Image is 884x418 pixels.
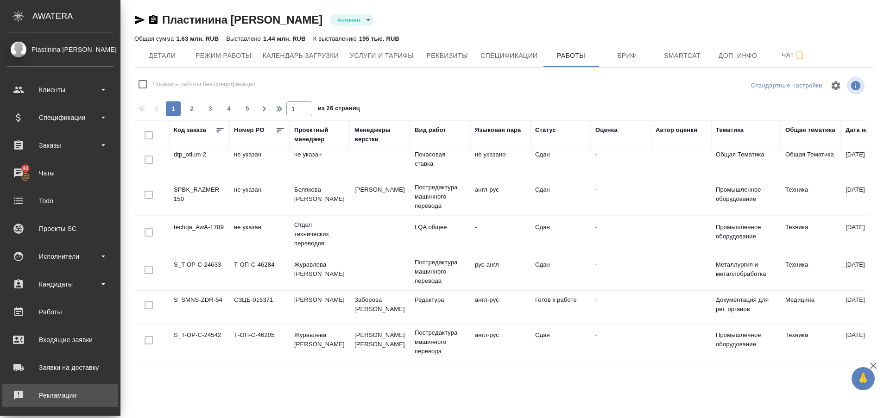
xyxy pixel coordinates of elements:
button: 2 [184,101,199,116]
a: - [595,186,597,193]
p: Общая сумма [134,35,176,42]
p: Постредактура машинного перевода [415,258,466,286]
td: Сдан [530,181,591,213]
td: Белякова [PERSON_NAME] [290,181,350,213]
button: 3 [203,101,218,116]
span: Услуги и тарифы [350,50,414,62]
td: англ-рус [470,181,530,213]
div: Оценка [595,125,618,135]
td: Т-ОП-С-46284 [229,256,290,288]
a: - [595,261,597,268]
div: Входящие заявки [7,333,114,347]
span: 2 [184,104,199,113]
td: Журавлева [PERSON_NAME] [290,326,350,358]
p: К выставлению [313,35,359,42]
span: 5 [240,104,255,113]
span: Посмотреть информацию [847,77,866,94]
span: Smartcat [660,50,705,62]
a: Работы [2,300,118,324]
p: Промышленное оборудование [716,223,776,241]
td: S_T-OP-C-24542 [169,326,229,358]
td: Сдан [530,145,591,178]
td: Сдан [530,218,591,250]
td: не указан [229,145,290,178]
td: S_T-OP-C-24633 [169,256,229,288]
button: Скопировать ссылку для ЯМессенджера [134,14,145,25]
td: Готов к работе [530,291,591,323]
td: [PERSON_NAME] [350,181,410,213]
span: Работы [549,50,594,62]
p: 1.63 млн. RUB [176,35,219,42]
td: S_SMNS-ZDR-54 [169,291,229,323]
span: Показать работы без спецификаций [152,80,256,89]
td: Общая Тематика [781,145,841,178]
a: - [595,296,597,303]
a: Входящие заявки [2,328,118,351]
button: 5 [240,101,255,116]
td: Техника [781,218,841,250]
td: Заборова [PERSON_NAME] [350,291,410,323]
button: 4 [221,101,236,116]
div: Клиенты [7,83,114,97]
div: Заказы [7,138,114,152]
td: Сдан [530,326,591,358]
a: Рекламации [2,384,118,407]
div: Чаты [7,166,114,180]
p: Документация для рег. органов [716,295,776,314]
a: Заявки на доставку [2,356,118,379]
div: Статус [535,125,556,135]
p: Редактура [415,295,466,305]
div: Тематика [716,125,744,135]
td: Техника [781,326,841,358]
td: англ-рус [470,291,530,323]
span: Спецификации [480,50,537,62]
p: Постредактура машинного перевода [415,328,466,356]
span: 3 [203,104,218,113]
div: Активен [330,14,374,26]
p: Почасовая ставка [415,150,466,168]
td: techqa_AwA-1789 [169,218,229,250]
td: [PERSON_NAME] [PERSON_NAME] [350,326,410,358]
div: Автор оценки [656,125,697,135]
a: - [595,151,597,158]
td: не указан [290,145,350,178]
span: Чат [771,50,816,61]
a: Todo [2,189,118,212]
div: Код заказа [174,125,206,135]
td: СЗЦБ-016371 [229,291,290,323]
td: не указан [229,218,290,250]
td: Техника [781,256,841,288]
a: Проекты SC [2,217,118,240]
p: Общая Тематика [716,150,776,159]
div: split button [749,79,825,93]
td: не указано [470,145,530,178]
td: - [470,218,530,250]
td: Отдел технических переводов [290,216,350,253]
div: Рекламации [7,388,114,402]
div: Исполнители [7,250,114,263]
p: Промышленное оборудование [716,185,776,204]
button: Активен [335,16,363,24]
div: Языковая пара [475,125,521,135]
div: Заявки на доставку [7,361,114,374]
td: Техника [781,181,841,213]
div: Работы [7,305,114,319]
div: Проекты SC [7,222,114,236]
div: Менеджеры верстки [354,125,405,144]
td: Журавлева [PERSON_NAME] [290,256,350,288]
a: 96Чаты [2,162,118,185]
button: Скопировать ссылку [148,14,159,25]
td: dtp_otium-2 [169,145,229,178]
a: - [595,224,597,231]
p: 1.44 млн. RUB [263,35,306,42]
a: - [595,331,597,338]
div: Дата начала [846,125,883,135]
td: [PERSON_NAME] [290,291,350,323]
div: Проектный менеджер [294,125,345,144]
div: Вид работ [415,125,446,135]
p: Постредактура машинного перевода [415,183,466,211]
td: англ-рус [470,326,530,358]
div: AWATERA [32,7,120,25]
span: 4 [221,104,236,113]
span: Реквизиты [425,50,469,62]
